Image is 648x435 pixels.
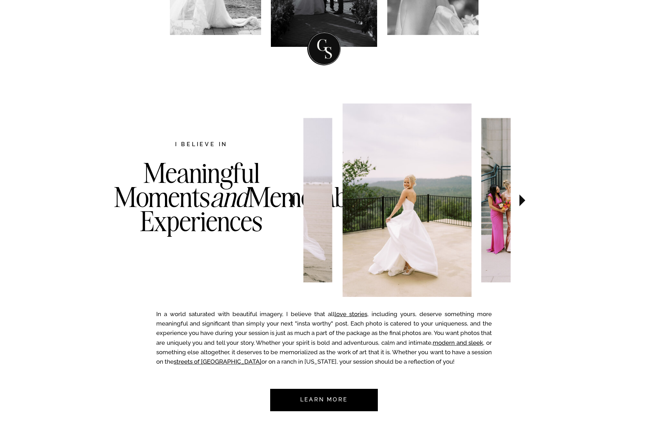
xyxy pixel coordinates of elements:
img: Bridesmaids in downtown [481,118,591,282]
p: In a world saturated with beautiful imagery, I believe that all , including yours, deserve someth... [156,309,492,370]
a: streets of [GEOGRAPHIC_DATA] [174,358,261,365]
h2: I believe in [138,140,265,150]
a: love stories [334,311,367,318]
img: Wedding ceremony in front of the statue of liberty [343,104,471,297]
h3: Meaningful Moments Memorable Experiences [114,161,289,262]
a: Learn more [291,389,357,411]
a: modern and sleek [433,339,483,346]
i: and [210,180,248,214]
